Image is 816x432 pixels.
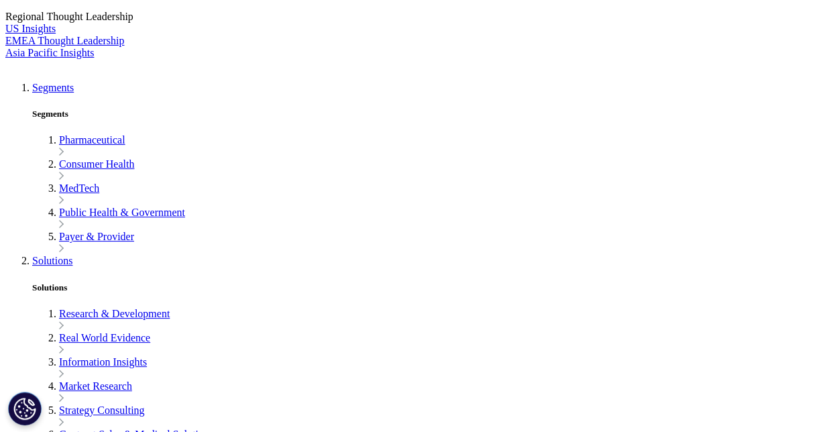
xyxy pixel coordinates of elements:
a: Pharmaceutical [59,134,125,146]
a: Segments [32,82,74,93]
a: Payer & Provider [59,231,134,242]
a: Solutions [32,255,72,266]
a: Strategy Consulting [59,404,145,416]
a: Market Research [59,380,132,392]
a: Public Health & Government [59,207,185,218]
a: US Insights [5,23,56,34]
h5: Segments [32,109,811,119]
a: MedTech [59,182,99,194]
a: Consumer Health [59,158,134,170]
button: Cookie 设置 [8,392,42,425]
div: Regional Thought Leadership [5,11,811,23]
a: Information Insights [59,356,147,368]
a: Real World Evidence [59,332,150,343]
a: EMEA Thought Leadership [5,35,124,46]
a: Asia Pacific Insights [5,47,94,58]
h5: Solutions [32,282,811,293]
a: Research & Development [59,308,170,319]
